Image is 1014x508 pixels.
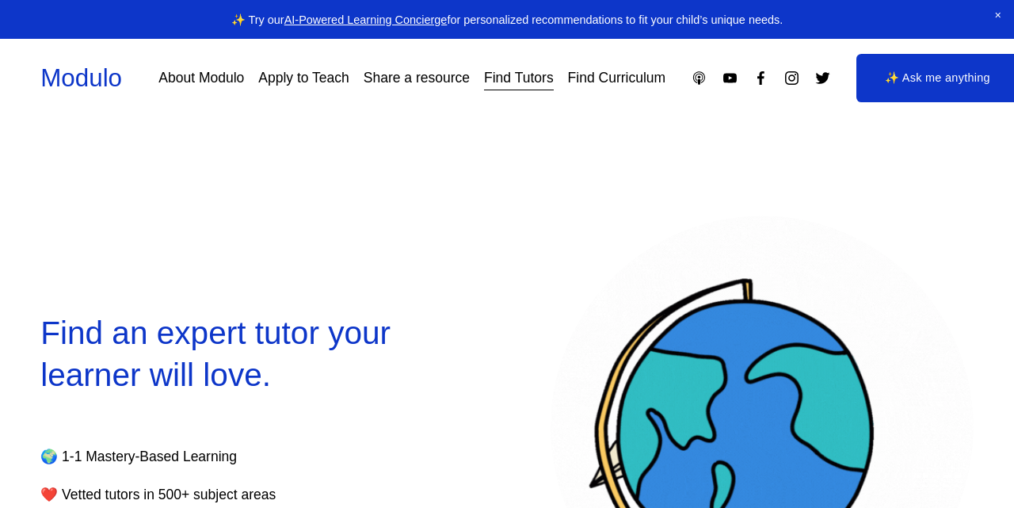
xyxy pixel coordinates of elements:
a: Apple Podcasts [691,70,707,86]
a: AI-Powered Learning Concierge [284,13,448,26]
p: ❤️ Vetted tutors in 500+ subject areas [40,483,424,508]
a: Find Tutors [484,64,554,92]
a: Apply to Teach [258,64,349,92]
a: Facebook [753,70,769,86]
a: Twitter [814,70,831,86]
h2: Find an expert tutor your learner will love. [40,312,463,396]
a: Instagram [783,70,800,86]
p: 🌍 1-1 Mastery-Based Learning [40,445,424,470]
a: Modulo [40,64,122,92]
a: YouTube [722,70,738,86]
a: Share a resource [364,64,470,92]
a: About Modulo [158,64,244,92]
a: Find Curriculum [568,64,666,92]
